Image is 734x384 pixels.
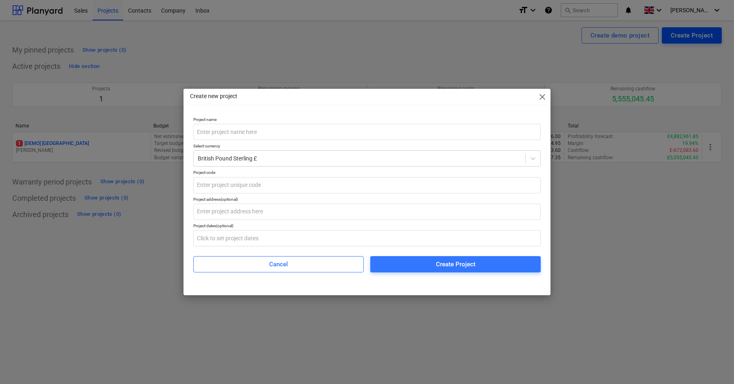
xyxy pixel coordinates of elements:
p: Select currency [193,143,541,150]
input: Click to set project dates [193,230,541,246]
iframe: Chat Widget [693,345,734,384]
p: Create new project [190,92,237,101]
p: Project code [193,170,541,177]
input: Enter project unique code [193,177,541,193]
span: close [537,92,547,102]
div: Project address (optional) [193,197,541,202]
div: Cancel [269,259,288,270]
button: Cancel [193,256,364,272]
div: Create Project [436,259,475,270]
button: Create Project [370,256,541,272]
div: Project dates (optional) [193,223,541,228]
p: Project name [193,117,541,124]
input: Enter project name here [193,124,541,140]
input: Enter project address here [193,204,541,220]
